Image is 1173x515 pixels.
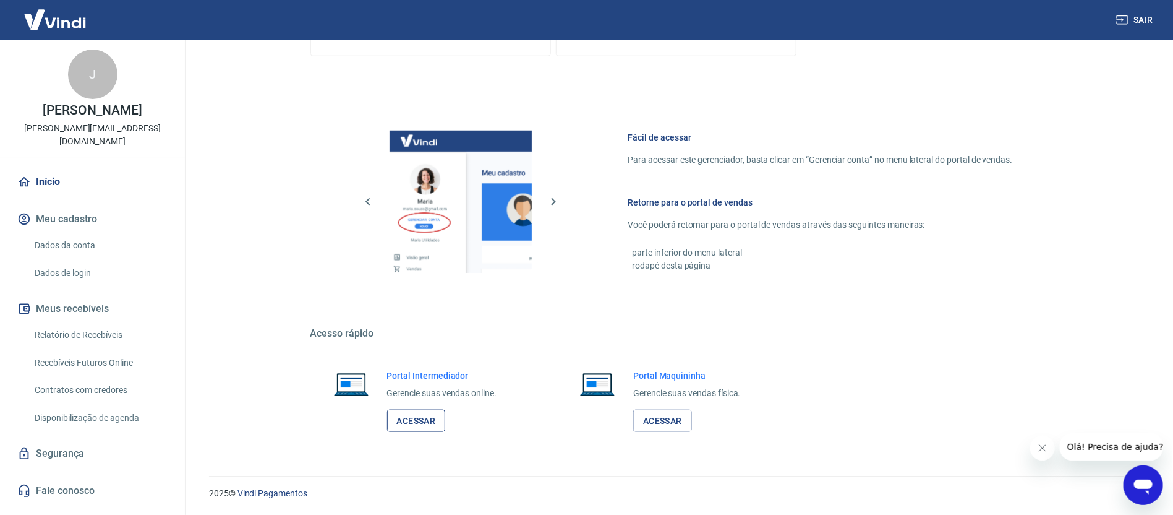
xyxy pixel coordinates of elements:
[387,370,497,382] h6: Portal Intermediador
[30,261,170,286] a: Dados de login
[1060,433,1163,461] iframe: Mensagem da empresa
[628,246,1013,259] p: - parte inferior do menu lateral
[628,196,1013,209] h6: Retorne para o portal de vendas
[15,168,170,196] a: Início
[633,387,741,400] p: Gerencie suas vendas física.
[30,233,170,258] a: Dados da conta
[633,370,741,382] h6: Portal Maquininha
[387,387,497,400] p: Gerencie suas vendas online.
[15,295,170,322] button: Meus recebíveis
[628,154,1013,167] p: Para acessar este gerenciador, basta clicar em “Gerenciar conta” no menu lateral do portal de ven...
[633,410,692,433] a: Acessar
[30,322,170,348] a: Relatório de Recebíveis
[15,440,170,467] a: Segurança
[43,104,142,117] p: [PERSON_NAME]
[1114,9,1158,32] button: Sair
[30,378,170,403] a: Contratos com credores
[68,50,117,99] div: J
[7,9,104,19] span: Olá! Precisa de ajuda?
[628,219,1013,232] p: Você poderá retornar para o portal de vendas através das seguintes maneiras:
[237,488,307,498] a: Vindi Pagamentos
[310,327,1043,340] h5: Acesso rápido
[628,131,1013,144] h6: Fácil de acessar
[10,122,175,148] p: [PERSON_NAME][EMAIL_ADDRESS][DOMAIN_NAME]
[209,487,1143,500] p: 2025 ©
[390,131,532,273] img: Imagem da dashboard mostrando o botão de gerenciar conta na sidebar no lado esquerdo
[387,410,446,433] a: Acessar
[325,370,377,399] img: Imagem de um notebook aberto
[571,370,623,399] img: Imagem de um notebook aberto
[1030,436,1055,461] iframe: Fechar mensagem
[1124,465,1163,505] iframe: Botão para abrir a janela de mensagens
[15,477,170,504] a: Fale conosco
[30,350,170,376] a: Recebíveis Futuros Online
[30,405,170,431] a: Disponibilização de agenda
[15,206,170,233] button: Meu cadastro
[628,259,1013,272] p: - rodapé desta página
[15,1,95,38] img: Vindi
